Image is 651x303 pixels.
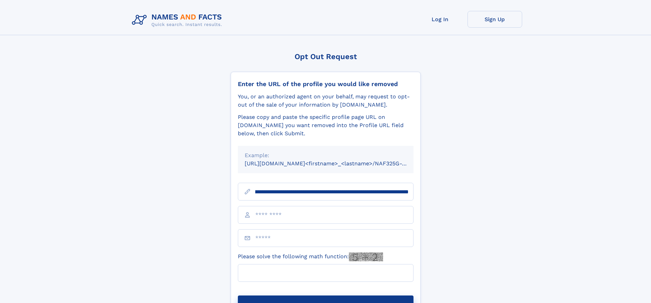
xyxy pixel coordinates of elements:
[467,11,522,28] a: Sign Up
[238,113,413,138] div: Please copy and paste the specific profile page URL on [DOMAIN_NAME] you want removed into the Pr...
[245,160,426,167] small: [URL][DOMAIN_NAME]<firstname>_<lastname>/NAF325G-xxxxxxxx
[238,252,383,261] label: Please solve the following math function:
[413,11,467,28] a: Log In
[238,93,413,109] div: You, or an authorized agent on your behalf, may request to opt-out of the sale of your informatio...
[129,11,228,29] img: Logo Names and Facts
[231,52,421,61] div: Opt Out Request
[245,151,407,160] div: Example:
[238,80,413,88] div: Enter the URL of the profile you would like removed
